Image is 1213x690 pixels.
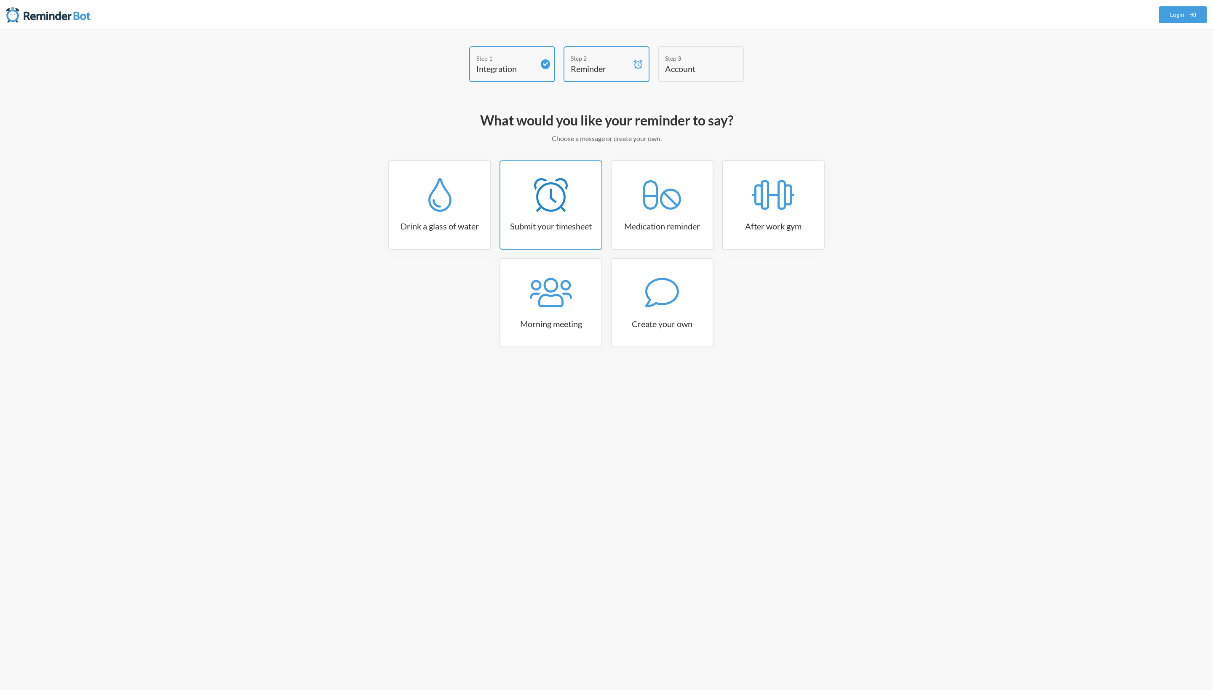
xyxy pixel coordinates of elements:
h4: Integration [476,63,535,75]
h3: Medication reminder [612,220,713,232]
h4: Account [665,63,724,75]
a: Login [1159,6,1207,23]
p: Choose a message or create your own. [362,133,851,144]
div: Step 2 [571,54,630,63]
h4: Reminder [571,63,630,75]
div: Step 1 [476,54,535,63]
h3: After work gym [723,220,824,232]
h3: Morning meeting [500,318,601,330]
h3: Create your own [612,318,713,330]
div: Step 3 [665,54,724,63]
img: Reminder Bot [6,6,91,23]
h2: What would you like your reminder to say? [362,112,851,129]
h3: Submit your timesheet [500,220,601,232]
h3: Drink a glass of water [389,220,490,232]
